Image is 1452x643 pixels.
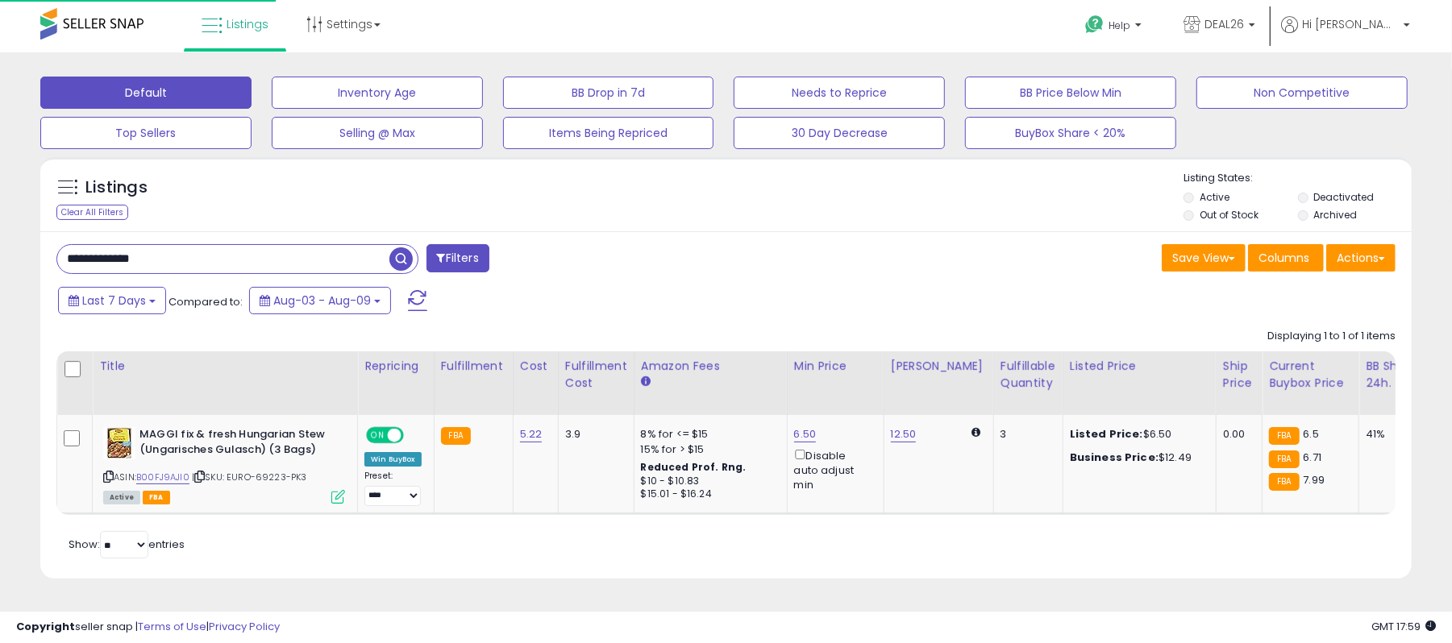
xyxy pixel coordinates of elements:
button: Needs to Reprice [734,77,945,109]
div: 3.9 [565,427,622,442]
a: 12.50 [891,426,917,442]
b: Reduced Prof. Rng. [641,460,747,474]
small: FBA [1269,473,1299,491]
span: DEAL26 [1204,16,1244,32]
span: Show: entries [69,537,185,552]
span: 2025-08-17 17:59 GMT [1371,619,1436,634]
div: $15.01 - $16.24 [641,487,775,501]
div: $10 - $10.83 [641,475,775,488]
span: OFF [401,429,427,442]
button: Non Competitive [1196,77,1408,109]
div: 0.00 [1223,427,1250,442]
button: Items Being Repriced [503,117,714,149]
div: Repricing [364,358,427,375]
div: Min Price [794,358,877,375]
img: 51d52qVLTxL._SL40_.jpg [103,427,135,459]
label: Out of Stock [1200,208,1259,222]
button: Top Sellers [40,117,252,149]
b: Listed Price: [1070,426,1143,442]
p: Listing States: [1184,171,1412,186]
div: Preset: [364,471,422,507]
button: Selling @ Max [272,117,483,149]
div: Ship Price [1223,358,1255,392]
div: seller snap | | [16,620,280,635]
small: FBA [1269,450,1299,468]
button: Last 7 Days [58,287,166,314]
b: MAGGI fix & fresh Hungarian Stew (Ungarisches Gulasch) (3 Bags) [139,427,335,461]
span: 7.99 [1304,472,1325,487]
span: 6.5 [1304,426,1319,442]
div: Win BuyBox [364,452,422,467]
div: $12.49 [1070,450,1204,465]
div: $6.50 [1070,427,1204,442]
div: BB Share 24h. [1366,358,1425,392]
button: BB Price Below Min [965,77,1176,109]
button: Actions [1326,244,1396,272]
span: Hi [PERSON_NAME] [1302,16,1399,32]
span: All listings currently available for purchase on Amazon [103,491,140,504]
a: Help [1072,2,1158,52]
span: Compared to: [168,294,243,309]
div: ASIN: [103,427,345,502]
button: 30 Day Decrease [734,117,945,149]
a: Hi [PERSON_NAME] [1281,16,1410,52]
span: 6.71 [1304,450,1322,465]
span: FBA [143,491,170,504]
label: Active [1200,190,1229,204]
div: 41% [1366,427,1419,442]
a: 6.50 [794,426,817,442]
a: 5.22 [520,426,543,442]
b: Business Price: [1070,450,1159,465]
a: Privacy Policy [209,619,280,634]
span: | SKU: EURO-69223-PK3 [192,471,307,483]
button: Aug-03 - Aug-09 [249,287,391,314]
div: Displaying 1 to 1 of 1 items [1267,329,1396,344]
a: B00FJ9AJI0 [136,471,189,484]
span: ON [368,429,388,442]
div: Fulfillment [441,358,506,375]
div: Clear All Filters [56,205,128,220]
div: Amazon Fees [641,358,780,375]
small: Amazon Fees. [641,375,651,389]
span: Columns [1259,250,1309,266]
button: Default [40,77,252,109]
h5: Listings [85,176,148,199]
button: Filters [426,244,489,272]
div: Fulfillment Cost [565,358,627,392]
strong: Copyright [16,619,75,634]
div: 15% for > $15 [641,442,775,457]
div: 8% for <= $15 [641,427,775,442]
div: Disable auto adjust min [794,446,872,493]
div: 3 [1001,427,1051,442]
button: Save View [1162,244,1246,272]
button: Columns [1248,244,1324,272]
span: Last 7 Days [82,292,146,309]
label: Deactivated [1314,190,1375,204]
div: [PERSON_NAME] [891,358,987,375]
div: Current Buybox Price [1269,358,1352,392]
small: FBA [1269,427,1299,445]
small: FBA [441,427,471,445]
span: Aug-03 - Aug-09 [273,292,371,309]
button: BB Drop in 7d [503,77,714,109]
a: Terms of Use [138,619,206,634]
div: Title [99,358,351,375]
button: BuyBox Share < 20% [965,117,1176,149]
label: Archived [1314,208,1358,222]
span: Listings [227,16,268,32]
div: Listed Price [1070,358,1209,375]
span: Help [1109,19,1130,32]
div: Cost [520,358,551,375]
div: Fulfillable Quantity [1001,358,1056,392]
button: Inventory Age [272,77,483,109]
i: Get Help [1084,15,1105,35]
